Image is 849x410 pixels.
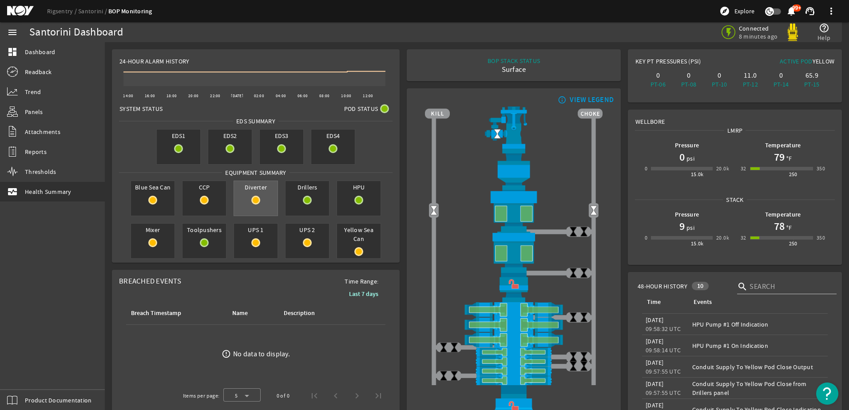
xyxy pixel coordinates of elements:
[568,312,579,323] img: ValveClose.png
[119,104,163,113] span: System Status
[692,282,709,290] div: 10
[646,316,664,324] legacy-datetime-component: [DATE]
[675,71,702,80] div: 0
[25,67,52,76] span: Readback
[29,28,123,37] div: Santorini Dashboard
[737,281,748,292] i: search
[286,224,329,236] span: UPS 2
[337,277,385,286] span: Time Range:
[579,351,589,362] img: ValveClose.png
[774,150,785,164] h1: 79
[25,107,43,116] span: Panels
[234,224,278,236] span: UPS 1
[646,346,681,354] legacy-datetime-component: 09:58:14 UTC
[208,130,252,142] span: EDS2
[786,6,797,16] mat-icon: notifications
[344,104,378,113] span: Pod Status
[222,349,231,359] mat-icon: error_outline
[767,71,794,80] div: 0
[750,281,829,292] input: Search
[568,351,579,362] img: ValveClose.png
[635,57,735,69] div: Key PT Pressures (PSI)
[694,297,712,307] div: Events
[25,47,55,56] span: Dashboard
[646,401,664,409] legacy-datetime-component: [DATE]
[628,110,841,126] div: Wellbore
[438,342,449,353] img: ValveClose.png
[25,147,47,156] span: Reports
[646,325,681,333] legacy-datetime-component: 09:58:32 UTC
[692,297,821,307] div: Events
[233,350,290,359] div: No data to display.
[646,389,681,397] legacy-datetime-component: 09:57:55 UTC
[679,150,685,164] h1: 0
[449,371,460,381] img: ValveClose.png
[425,357,603,366] img: PipeRamOpen.png
[233,117,278,126] span: EDS SUMMARY
[425,347,603,357] img: PipeRamOpen.png
[342,286,385,302] button: Last 7 days
[784,24,801,41] img: Yellowpod.svg
[737,80,764,89] div: PT-12
[7,27,18,38] mat-icon: menu
[182,181,226,193] span: CCP
[157,130,200,142] span: EDS1
[231,308,272,318] div: Name
[785,223,792,232] span: °F
[675,80,702,89] div: PT-08
[780,57,813,65] span: Active Pod
[734,7,754,16] span: Explore
[579,268,589,278] img: ValveClose.png
[341,93,351,99] text: 10:00
[588,205,599,216] img: Valve2Open.png
[167,93,177,99] text: 18:00
[765,141,801,150] b: Temperature
[579,312,589,323] img: ValveClose.png
[568,268,579,278] img: ValveClose.png
[298,93,308,99] text: 06:00
[210,93,220,99] text: 22:00
[25,187,71,196] span: Health Summary
[428,205,439,216] img: Valve2Open.png
[685,154,694,163] span: psi
[570,95,614,104] div: VIEW LEGEND
[692,320,825,329] div: HPU Pump #1 Off Indication
[706,71,733,80] div: 0
[254,93,264,99] text: 02:00
[723,195,746,204] span: Stack
[798,80,825,89] div: PT-15
[425,232,603,272] img: LowerAnnularOpen.png
[25,167,56,176] span: Thresholds
[805,6,815,16] mat-icon: support_agent
[47,7,78,15] a: Rigsentry
[123,93,133,99] text: 14:00
[449,342,460,353] img: ValveClose.png
[7,186,18,197] mat-icon: monitor_heart
[646,380,664,388] legacy-datetime-component: [DATE]
[286,181,329,193] span: Drillers
[716,164,729,173] div: 20.0k
[675,141,699,150] b: Pressure
[719,6,730,16] mat-icon: explore
[260,130,303,142] span: EDS3
[131,181,175,193] span: Blue Sea Can
[816,382,838,405] button: Open Resource Center
[276,93,286,99] text: 04:00
[785,154,792,163] span: °F
[692,379,825,397] div: Conduit Supply To Yellow Pod Close from Drillers panel
[425,332,603,347] img: ShearRamOpen.png
[765,210,801,219] b: Temperature
[644,80,671,89] div: PT-06
[767,80,794,89] div: PT-14
[222,168,289,177] span: Equipment Summary
[425,149,603,190] img: FlexJoint.png
[817,33,830,42] span: Help
[425,190,603,232] img: UpperAnnularOpen.png
[337,181,381,193] span: HPU
[119,57,189,66] span: 24-Hour Alarm History
[282,308,345,318] div: Description
[277,391,290,400] div: 0 of 0
[425,366,603,375] img: PipeRamOpen.png
[774,219,785,233] h1: 78
[645,164,647,173] div: 0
